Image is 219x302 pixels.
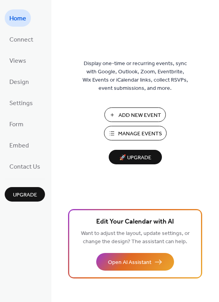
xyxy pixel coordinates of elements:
button: Add New Event [104,107,166,122]
a: Design [5,73,34,90]
span: Open AI Assistant [108,258,151,267]
span: Settings [9,97,33,110]
a: Views [5,52,31,69]
span: Home [9,13,26,25]
span: Add New Event [118,111,161,120]
span: Upgrade [13,191,37,199]
button: Manage Events [104,126,167,140]
span: Embed [9,140,29,152]
a: Settings [5,94,38,111]
a: Embed [5,136,34,154]
span: Manage Events [118,130,162,138]
button: Upgrade [5,187,45,202]
a: Form [5,115,28,133]
button: 🚀 Upgrade [109,150,162,164]
a: Connect [5,31,38,48]
span: Views [9,55,26,67]
span: 🚀 Upgrade [113,153,157,163]
span: Form [9,118,23,131]
a: Home [5,9,31,27]
span: Design [9,76,29,89]
span: Display one-time or recurring events, sync with Google, Outlook, Zoom, Eventbrite, Wix Events or ... [83,60,188,93]
span: Contact Us [9,161,40,173]
span: Connect [9,34,33,46]
span: Edit Your Calendar with AI [96,216,174,227]
span: Want to adjust the layout, update settings, or change the design? The assistant can help. [81,228,190,247]
button: Open AI Assistant [96,253,174,271]
a: Contact Us [5,158,45,175]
